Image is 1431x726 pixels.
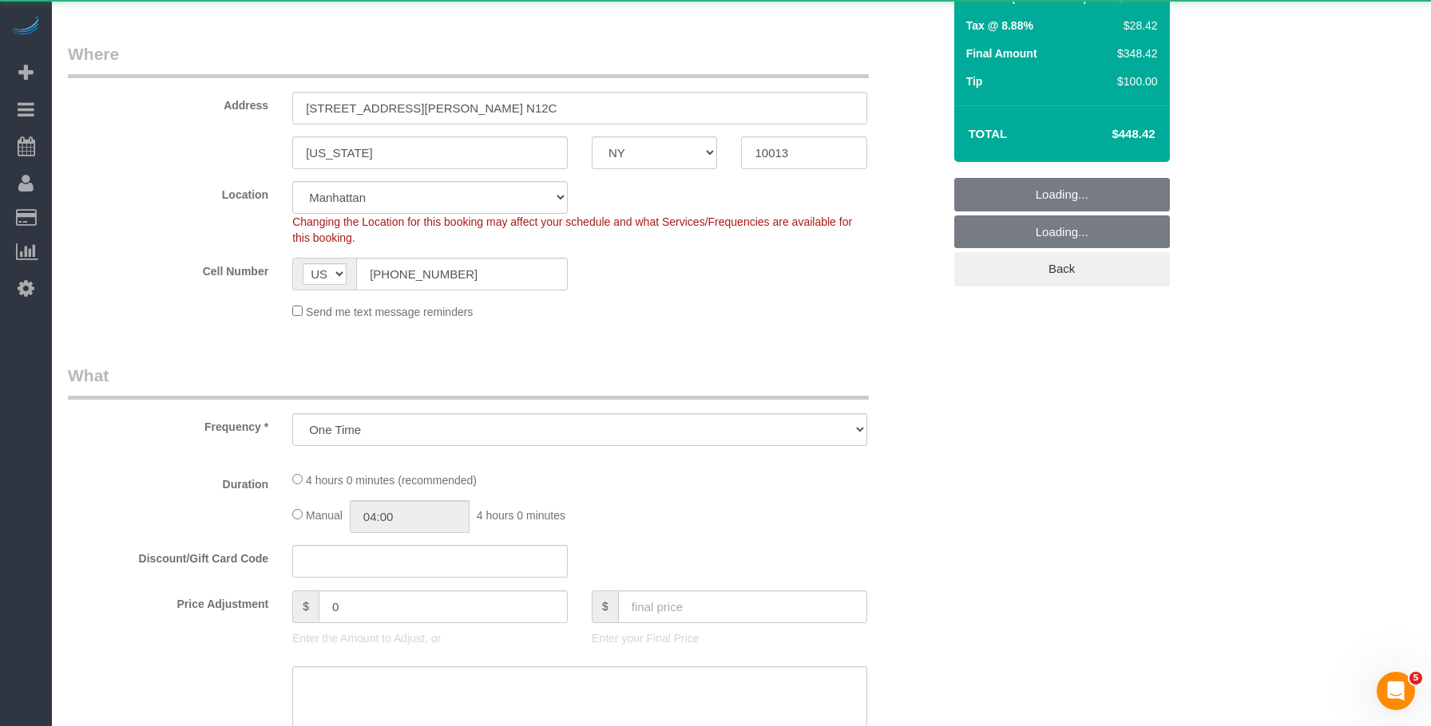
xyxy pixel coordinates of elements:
input: City [292,136,568,169]
p: Enter the Amount to Adjust, or [292,630,568,646]
iframe: Intercom live chat [1377,672,1415,710]
label: Frequency * [56,413,280,435]
a: Back [954,252,1170,286]
label: Final Amount [966,45,1037,61]
input: Zip Code [741,136,866,169]
span: Send me text message reminders [306,306,473,318]
label: Tip [966,73,983,89]
span: $ [292,590,319,623]
label: Duration [56,471,280,492]
div: $348.42 [1111,45,1157,61]
label: Cell Number [56,258,280,279]
h4: $448.42 [1064,128,1155,141]
input: Cell Number [356,258,568,290]
span: 5 [1409,672,1422,685]
label: Discount/Gift Card Code [56,545,280,566]
label: Price Adjustment [56,590,280,612]
label: Location [56,181,280,203]
legend: Where [68,42,869,78]
div: $100.00 [1111,73,1157,89]
span: $ [592,590,618,623]
label: Address [56,92,280,113]
p: Enter your Final Price [592,630,867,646]
div: $28.42 [1111,18,1157,34]
img: Automaid Logo [10,16,42,38]
span: Manual [306,509,343,522]
span: Changing the Location for this booking may affect your schedule and what Services/Frequencies are... [292,215,852,244]
label: Tax @ 8.88% [966,18,1033,34]
span: 4 hours 0 minutes [477,509,565,522]
legend: What [68,364,869,400]
input: final price [618,590,867,623]
strong: Total [969,127,1008,140]
span: 4 hours 0 minutes (recommended) [306,474,477,487]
